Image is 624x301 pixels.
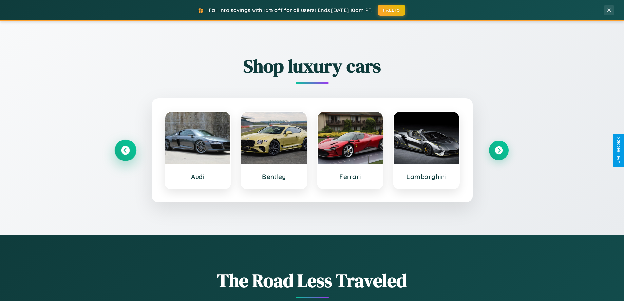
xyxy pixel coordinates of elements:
[616,137,621,164] div: Give Feedback
[324,173,376,180] h3: Ferrari
[172,173,224,180] h3: Audi
[378,5,405,16] button: FALL15
[116,268,509,293] h1: The Road Less Traveled
[116,53,509,79] h2: Shop luxury cars
[400,173,452,180] h3: Lamborghini
[248,173,300,180] h3: Bentley
[209,7,373,13] span: Fall into savings with 15% off for all users! Ends [DATE] 10am PT.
